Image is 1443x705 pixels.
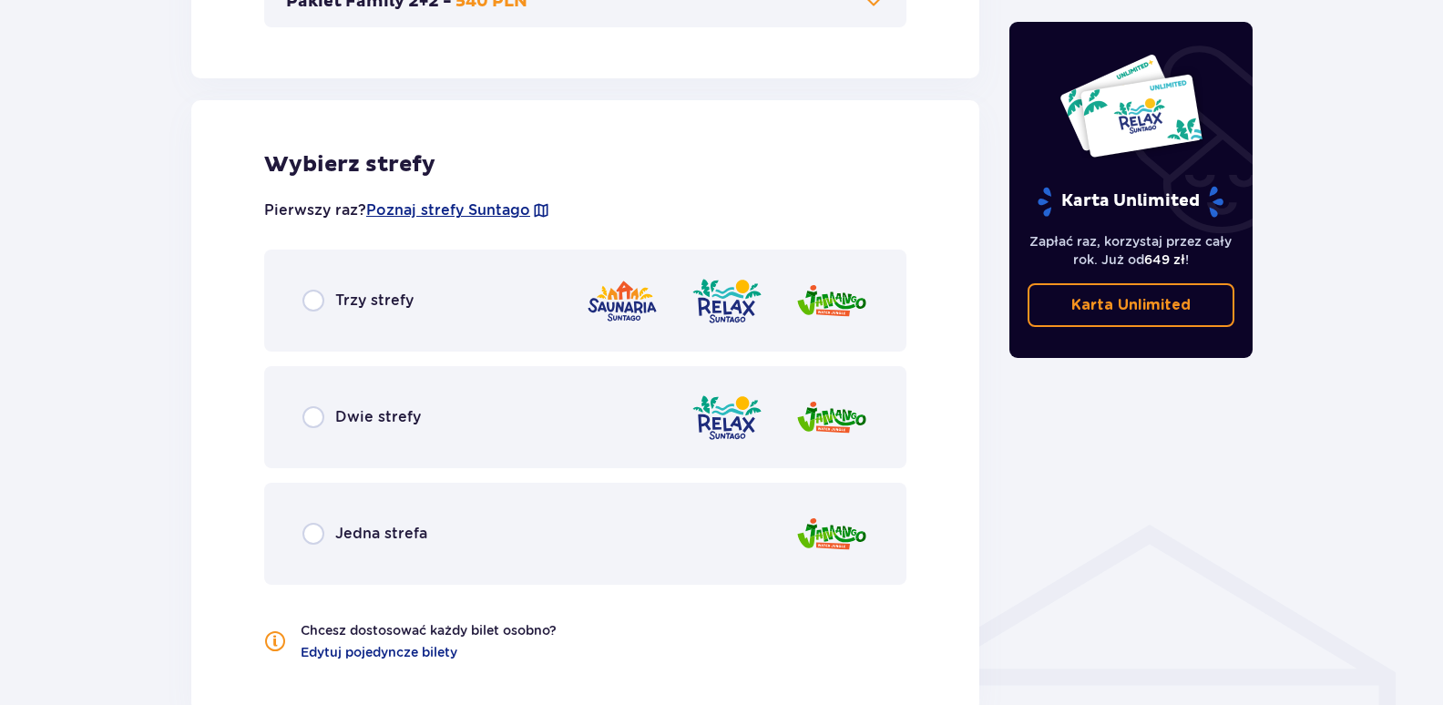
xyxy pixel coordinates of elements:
[335,407,421,427] span: Dwie strefy
[795,508,868,560] img: Jamango
[586,275,659,327] img: Saunaria
[691,275,763,327] img: Relax
[301,643,457,661] a: Edytuj pojedyncze bilety
[1144,252,1185,267] span: 649 zł
[1036,186,1225,218] p: Karta Unlimited
[264,151,906,179] h2: Wybierz strefy
[1028,232,1235,269] p: Zapłać raz, korzystaj przez cały rok. Już od !
[264,200,550,220] p: Pierwszy raz?
[691,392,763,444] img: Relax
[795,392,868,444] img: Jamango
[1059,53,1203,158] img: Dwie karty całoroczne do Suntago z napisem 'UNLIMITED RELAX', na białym tle z tropikalnymi liśćmi...
[795,275,868,327] img: Jamango
[335,291,414,311] span: Trzy strefy
[1071,295,1191,315] p: Karta Unlimited
[335,524,427,544] span: Jedna strefa
[366,200,530,220] a: Poznaj strefy Suntago
[301,621,557,639] p: Chcesz dostosować każdy bilet osobno?
[1028,283,1235,327] a: Karta Unlimited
